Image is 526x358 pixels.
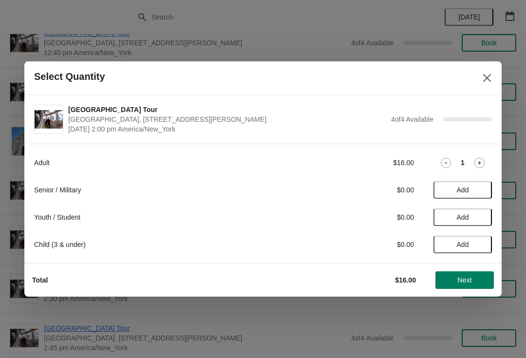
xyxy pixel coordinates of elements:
[433,208,492,226] button: Add
[68,105,386,114] span: [GEOGRAPHIC_DATA] Tour
[457,186,469,194] span: Add
[34,240,304,249] div: Child (3 & under)
[457,241,469,248] span: Add
[433,181,492,199] button: Add
[34,158,304,168] div: Adult
[68,124,386,134] span: [DATE] 2:00 pm America/New_York
[35,110,63,129] img: City Hall Tower Tour | City Hall Visitor Center, 1400 John F Kennedy Boulevard Suite 121, Philade...
[324,240,414,249] div: $0.00
[433,236,492,253] button: Add
[458,276,472,284] span: Next
[395,276,416,284] strong: $16.00
[461,158,465,168] strong: 1
[478,69,496,87] button: Close
[391,115,433,123] span: 4 of 4 Available
[34,71,105,82] h2: Select Quantity
[34,212,304,222] div: Youth / Student
[457,213,469,221] span: Add
[68,114,386,124] span: [GEOGRAPHIC_DATA], [STREET_ADDRESS][PERSON_NAME]
[34,185,304,195] div: Senior / Military
[324,158,414,168] div: $16.00
[324,212,414,222] div: $0.00
[32,276,48,284] strong: Total
[435,271,494,289] button: Next
[324,185,414,195] div: $0.00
